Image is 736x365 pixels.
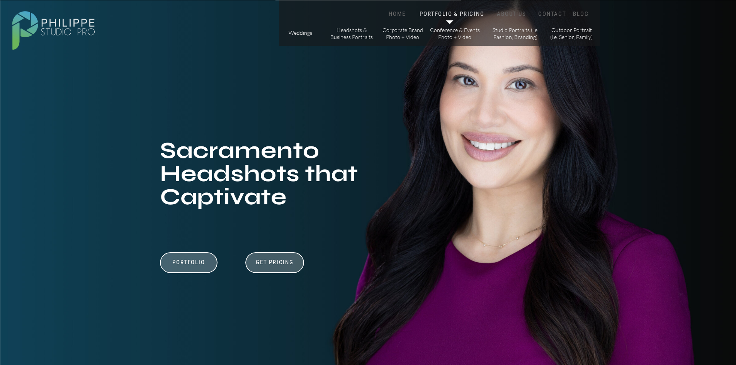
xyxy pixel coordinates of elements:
[253,259,296,268] a: Get Pricing
[495,10,528,18] a: ABOUT US
[381,27,425,40] a: Corporate Brand Photo + Video
[160,139,377,216] h1: Sacramento Headshots that Captivate
[571,10,591,18] a: BLOG
[418,10,486,18] a: PORTFOLIO & PRICING
[330,27,374,40] a: Headshots & Business Portraits
[430,27,480,40] a: Conference & Events Photo + Video
[287,29,314,37] a: Weddings
[162,259,216,273] a: Portfolio
[490,27,542,40] a: Studio Portraits (i.e. Fashion, Branding)
[550,27,593,40] a: Outdoor Portrait (i.e. Senior, Family)
[537,10,568,18] a: CONTACT
[381,10,414,18] a: HOME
